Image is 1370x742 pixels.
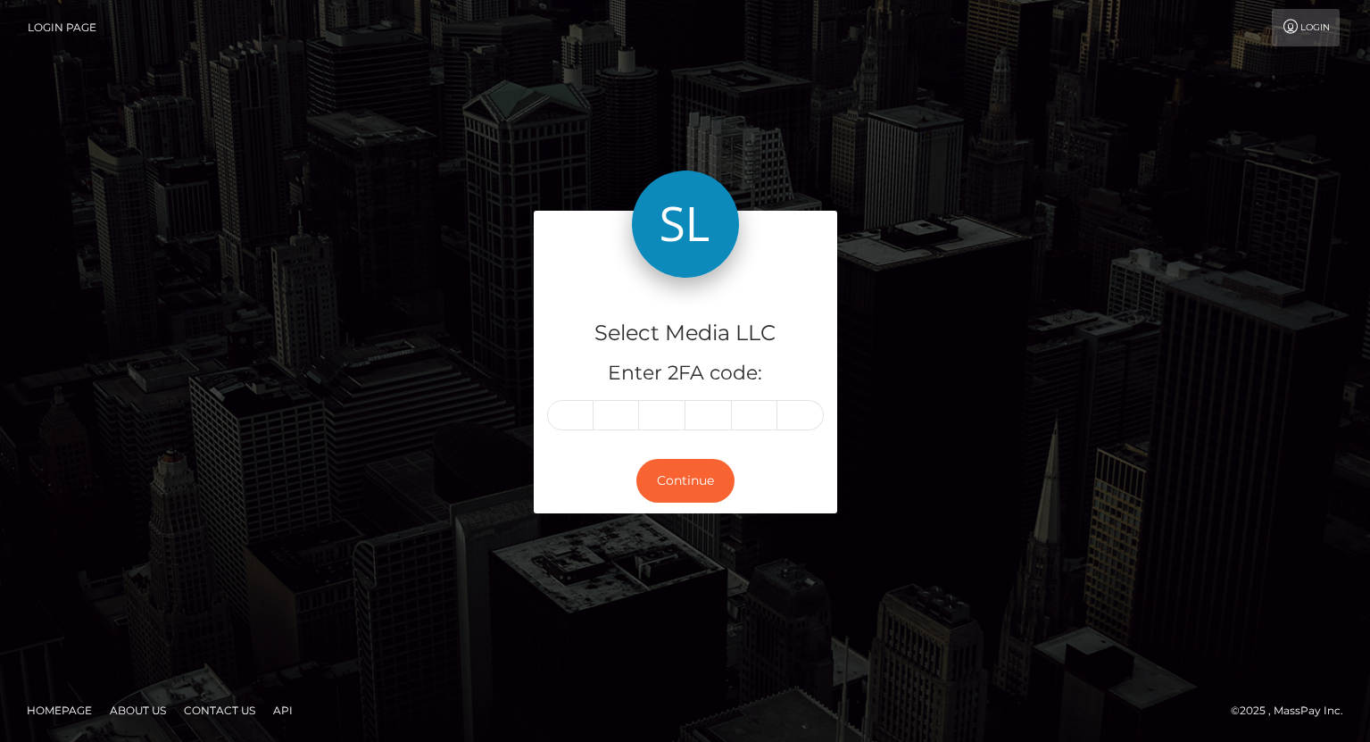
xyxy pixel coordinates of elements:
a: API [266,696,300,724]
h4: Select Media LLC [547,318,824,349]
a: Login [1272,9,1340,46]
button: Continue [636,459,735,503]
a: Contact Us [177,696,262,724]
a: About Us [103,696,173,724]
div: © 2025 , MassPay Inc. [1231,701,1357,721]
img: Select Media LLC [632,171,739,278]
a: Login Page [28,9,96,46]
a: Homepage [20,696,99,724]
h5: Enter 2FA code: [547,360,824,388]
